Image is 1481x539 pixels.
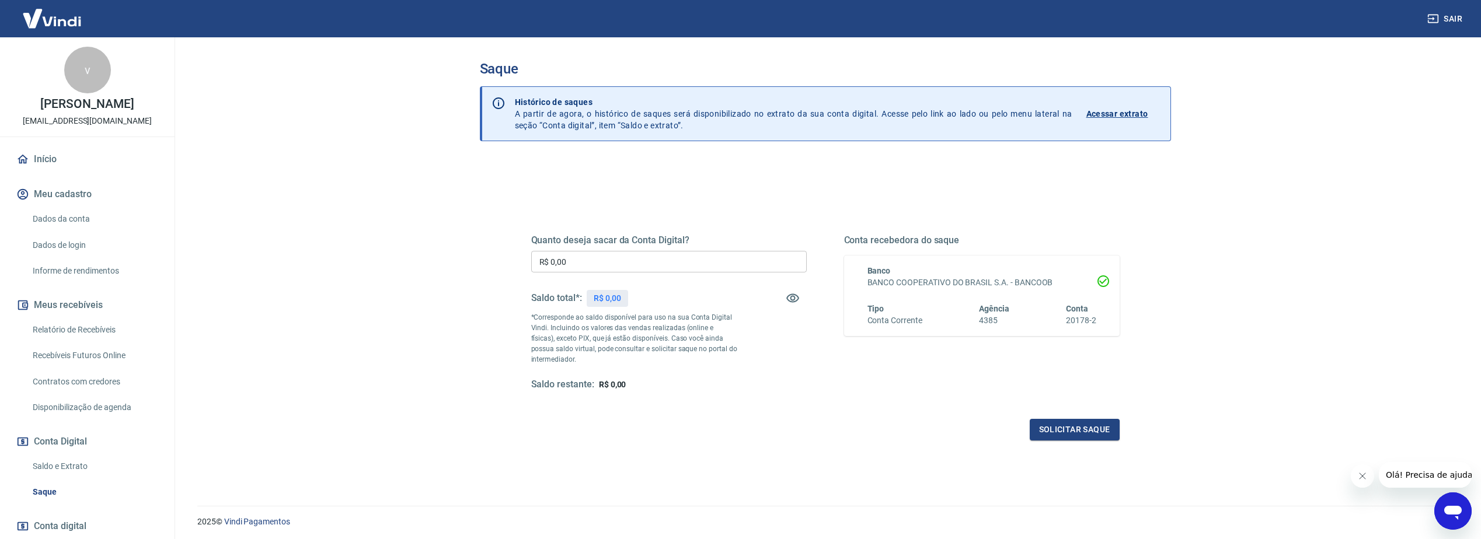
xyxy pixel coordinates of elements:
h6: BANCO COOPERATIVO DO BRASIL S.A. - BANCOOB [867,276,1096,289]
span: Olá! Precisa de ajuda? [7,8,98,17]
h6: 4385 [979,314,1009,327]
span: Conta [1066,304,1088,313]
h5: Quanto deseja sacar da Conta Digital? [531,235,807,246]
p: 2025 © [197,516,1453,528]
button: Sair [1425,8,1467,30]
span: R$ 0,00 [599,380,626,389]
a: Recebíveis Futuros Online [28,344,161,367]
a: Dados de login [28,233,161,257]
span: Banco [867,266,891,275]
a: Conta digital [14,513,161,539]
a: Vindi Pagamentos [224,517,290,526]
h6: 20178-2 [1066,314,1096,327]
iframe: Fechar mensagem [1351,464,1374,488]
a: Dados da conta [28,207,161,231]
div: v [64,47,111,93]
span: Agência [979,304,1009,313]
p: [PERSON_NAME] [40,98,134,110]
a: Saldo e Extrato [28,454,161,478]
p: Histórico de saques [515,96,1072,108]
p: *Corresponde ao saldo disponível para uso na sua Conta Digital Vindi. Incluindo os valores das ve... [531,312,738,365]
span: Tipo [867,304,884,313]
button: Conta Digital [14,429,161,454]
p: R$ 0,00 [594,292,621,304]
p: Acessar extrato [1086,108,1148,120]
h3: Saque [480,61,1171,77]
h5: Saldo total*: [531,292,582,304]
h5: Conta recebedora do saque [844,235,1120,246]
p: A partir de agora, o histórico de saques será disponibilizado no extrato da sua conta digital. Ac... [515,96,1072,131]
a: Informe de rendimentos [28,259,161,283]
button: Solicitar saque [1030,419,1120,440]
a: Saque [28,480,161,504]
button: Meus recebíveis [14,292,161,318]
h6: Conta Corrente [867,314,922,327]
button: Meu cadastro [14,181,161,207]
a: Disponibilização de agenda [28,395,161,419]
iframe: Mensagem da empresa [1379,462,1472,488]
a: Contratos com credores [28,370,161,394]
a: Acessar extrato [1086,96,1161,131]
a: Relatório de Recebíveis [28,318,161,342]
img: Vindi [14,1,90,36]
p: [EMAIL_ADDRESS][DOMAIN_NAME] [23,115,152,127]
a: Início [14,146,161,172]
iframe: Botão para abrir a janela de mensagens [1434,492,1472,530]
h5: Saldo restante: [531,379,594,391]
span: Conta digital [34,518,86,534]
